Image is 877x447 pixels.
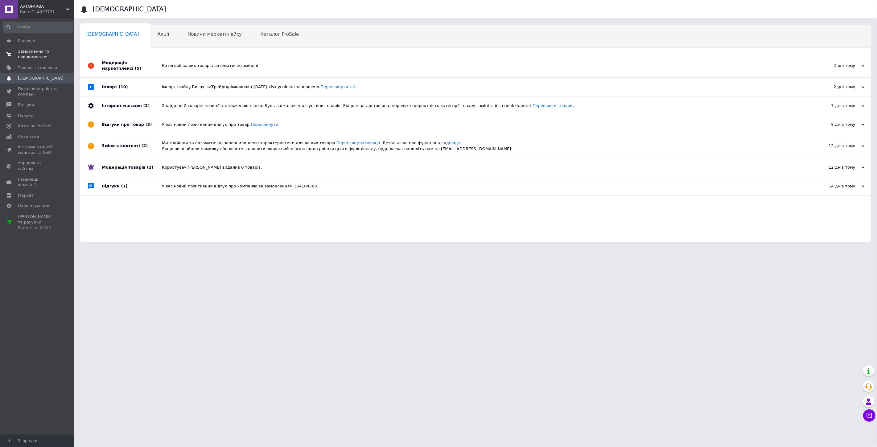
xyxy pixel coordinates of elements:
[18,225,57,231] div: Prom мікс 6 000
[18,38,35,44] span: Головна
[102,54,162,77] div: Модерація маркетплейсі
[3,22,73,33] input: Пошук
[102,177,162,195] div: Відгуки
[18,177,57,188] span: Гаманець компанії
[102,96,162,115] div: Інтернет магазин
[187,31,242,37] span: Новини маркетплейсу
[18,113,35,118] span: Покупці
[260,31,299,37] span: Каталог ProSale
[803,122,865,127] div: 8 днів тому
[446,141,462,145] a: довідці
[18,144,57,155] span: Інструменти веб-майстра та SEO
[102,78,162,96] div: Імпорт
[533,103,573,108] a: Перевірити товари
[119,84,128,89] span: (10)
[803,84,865,90] div: 2 дні тому
[320,84,357,89] a: Переглянути звіт
[803,103,865,109] div: 7 днів тому
[18,49,57,60] span: Замовлення та повідомлення
[162,183,803,189] div: У вас новий позитивний відгук про компанію за замовленням 364104583.
[803,63,865,68] div: 2 дні тому
[863,409,875,422] button: Чат з покупцем
[251,122,278,127] a: Переглянути
[18,123,51,129] span: Каталог ProSale
[18,65,57,71] span: Товари та послуги
[146,122,152,127] span: (3)
[86,31,139,37] span: [DEMOGRAPHIC_DATA]
[147,165,153,170] span: (2)
[162,63,803,68] div: Категорії ваших товарів автоматично змінені
[18,193,34,198] span: Маркет
[803,183,865,189] div: 14 днів тому
[18,134,39,139] span: Аналітика
[18,86,57,97] span: Показники роботи компанії
[162,103,803,109] div: Знайдено 2 товарні позиції з заниженою ціною. Будь ласка, актуалізує ціни товарів. Якщо ціна дост...
[141,143,148,148] span: (2)
[18,203,49,209] span: Налаштування
[803,165,865,170] div: 12 днів тому
[93,6,166,13] h1: [DEMOGRAPHIC_DATA]
[162,140,803,151] div: Ми знайшли та автоматично заповнили деякі характеристики для ваших товарів. . Детальніше про функ...
[162,84,803,90] div: Імпорт файлу ВигрузкаТрейд(крімковпака)[DATE].xlsx успішно завершено.
[121,184,128,188] span: (1)
[102,158,162,177] div: Модерація товарів
[803,143,865,149] div: 12 днів тому
[135,66,141,71] span: (5)
[20,4,66,9] span: AVTOFARBA
[18,214,57,231] span: [PERSON_NAME] та рахунки
[102,115,162,134] div: Відгуки про товар
[162,122,803,127] div: У вас новий позитивний відгук про товар.
[18,102,34,108] span: Відгуки
[162,165,803,170] div: Користувач [PERSON_NAME] видалив 0 товарів.
[158,31,169,37] span: Акції
[336,141,380,145] a: Переглянути позиції
[143,103,150,108] span: (2)
[102,134,162,158] div: Зміни в контенті
[18,160,57,171] span: Управління сайтом
[20,9,74,15] div: Ваш ID: 4097771
[18,76,64,81] span: [DEMOGRAPHIC_DATA]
